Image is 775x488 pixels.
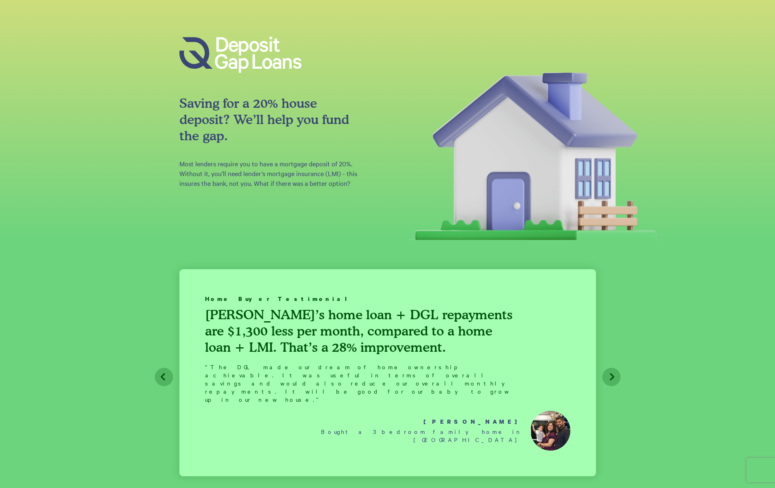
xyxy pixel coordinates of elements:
[205,363,517,403] p: “The DGL made our dream of home ownership achievable. It was useful in terms of overall savings a...
[602,368,620,386] button: Next slide
[179,95,366,144] h2: Saving for a 20% house deposit? We’ll help you fund the gap.
[179,159,366,188] p: Most lenders require you to have a mortgage deposit of 20%. Without it, you’ll need lender’s mort...
[155,368,173,386] button: Previous slide
[205,307,517,355] h4: [PERSON_NAME]’s home loan + DGL repayments are $1,300 less per month, compared to a home loan + L...
[530,411,570,451] img: Vivek
[388,69,690,240] img: Home
[424,418,523,426] p: [PERSON_NAME]
[205,427,523,444] p: Bought a 3 bedroom family home in [GEOGRAPHIC_DATA]
[205,295,517,303] p: Home Buyer Testimonial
